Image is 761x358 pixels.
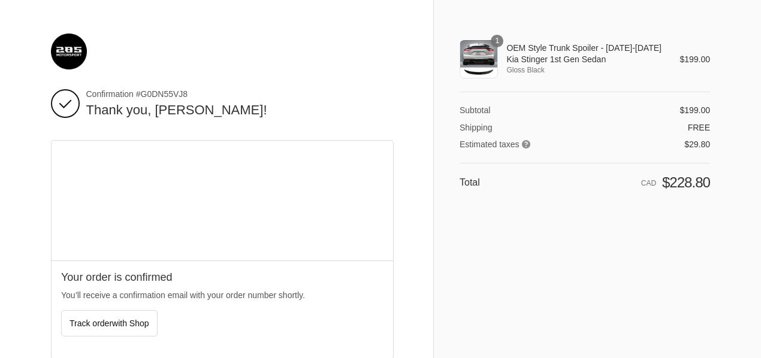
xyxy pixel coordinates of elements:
[61,310,158,336] button: Track orderwith Shop
[460,177,480,187] span: Total
[491,35,503,47] span: 1
[688,123,710,132] span: Free
[86,89,394,99] span: Confirmation #G0DN55VJ8
[506,43,663,64] span: OEM Style Trunk Spoiler - [DATE]-[DATE] Kia Stinger 1st Gen Sedan
[61,271,383,284] h2: Your order is confirmed
[506,65,663,75] span: Gloss Black
[684,139,710,149] span: $29.80
[460,40,497,78] img: OEM Style Trunk Spoiler - 2018-2023 Kia Stinger 1st Gen Sedan - Gloss Black
[662,174,710,190] span: $228.80
[641,179,656,187] span: CAD
[52,141,393,260] div: Google map displaying pin point of shipping address: Ste-Catherine-De-La-J-Cartier, Quebec
[52,141,394,260] iframe: Google map displaying pin point of shipping address: Ste-Catherine-De-La-J-Cartier, Quebec
[112,318,149,328] span: with Shop
[680,54,710,64] span: $199.00
[86,102,394,119] h2: Thank you, [PERSON_NAME]!
[460,105,576,116] th: Subtotal
[70,318,149,328] span: Track order
[460,133,576,150] th: Estimated taxes
[680,105,710,115] span: $199.00
[61,289,383,302] p: You’ll receive a confirmation email with your order number shortly.
[51,34,87,69] img: 285 Motorsport
[460,123,493,132] span: Shipping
